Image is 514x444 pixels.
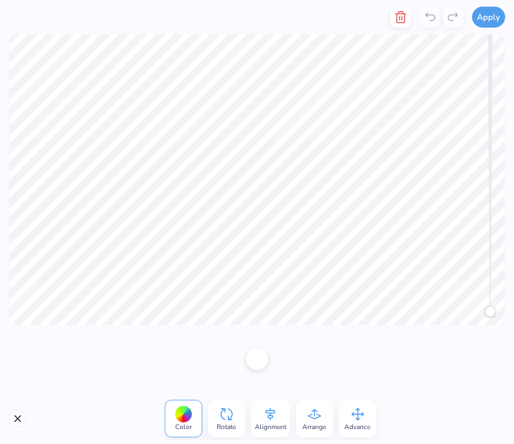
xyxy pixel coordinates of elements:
[175,422,192,431] span: Color
[344,422,370,431] span: Advance
[255,422,286,431] span: Alignment
[472,7,505,28] button: Apply
[217,422,236,431] span: Rotate
[302,422,326,431] span: Arrange
[9,410,27,427] button: Close
[485,306,496,317] div: Accessibility label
